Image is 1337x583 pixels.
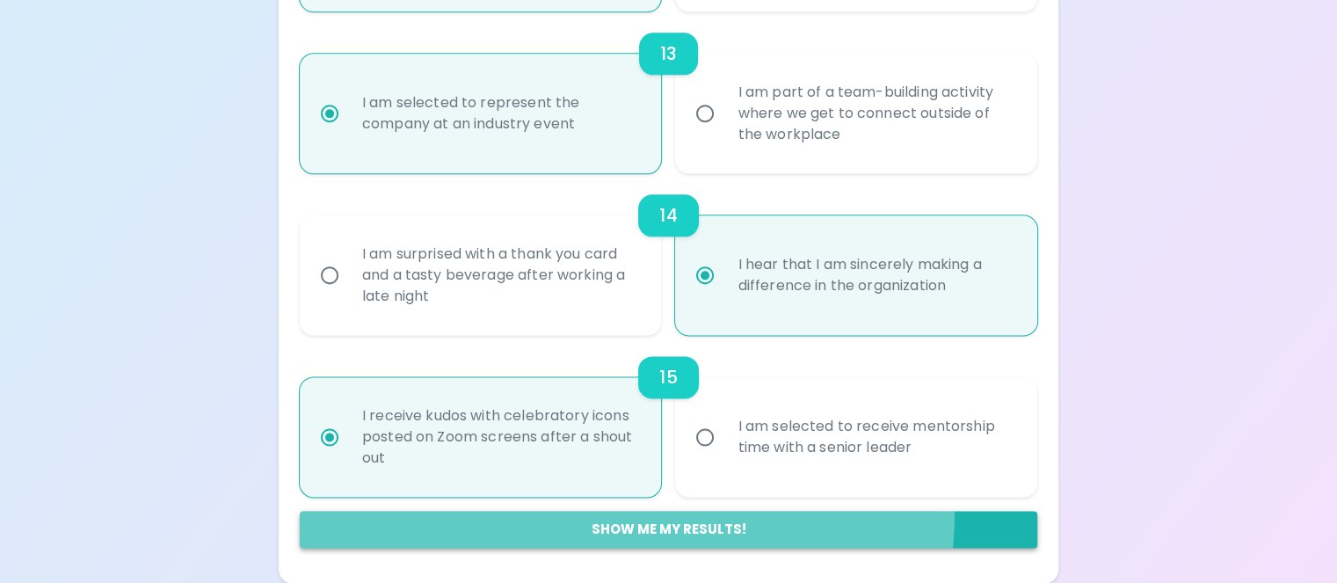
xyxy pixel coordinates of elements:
button: Show me my results! [300,511,1037,548]
h6: 14 [659,201,677,230]
div: I am selected to represent the company at an industry event [348,71,652,156]
div: choice-group-check [300,335,1037,497]
h6: 13 [660,40,677,68]
div: I receive kudos with celebratory icons posted on Zoom screens after a shout out [348,384,652,490]
div: choice-group-check [300,11,1037,173]
div: I am selected to receive mentorship time with a senior leader [723,395,1028,479]
div: I hear that I am sincerely making a difference in the organization [723,233,1028,317]
h6: 15 [659,363,677,391]
div: I am surprised with a thank you card and a tasty beverage after working a late night [348,222,652,328]
div: I am part of a team-building activity where we get to connect outside of the workplace [723,61,1028,166]
div: choice-group-check [300,173,1037,335]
